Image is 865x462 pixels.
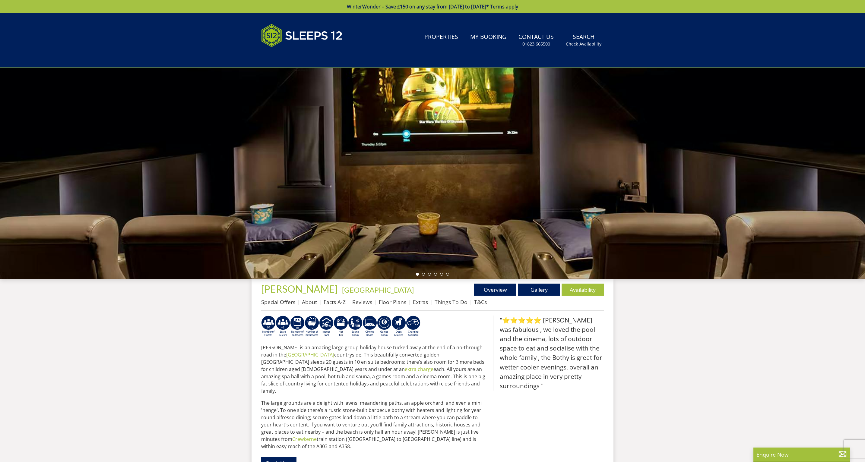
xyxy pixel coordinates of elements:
img: AD_4nXd2nb48xR8nvNoM3_LDZbVoAMNMgnKOBj_-nFICa7dvV-HbinRJhgdpEvWfsaax6rIGtCJThxCG8XbQQypTL5jAHI8VF... [363,316,377,337]
img: Sleeps 12 [261,20,343,51]
span: [PERSON_NAME] [261,283,338,295]
img: AD_4nXcnT2OPG21WxYUhsl9q61n1KejP7Pk9ESVM9x9VetD-X_UXXoxAKaMRZGYNcSGiAsmGyKm0QlThER1osyFXNLmuYOVBV... [406,316,420,337]
a: Facts A-Z [324,298,346,306]
img: AD_4nXdjbGEeivCGLLmyT_JEP7bTfXsjgyLfnLszUAQeQ4RcokDYHVBt5R8-zTDbAVICNoGv1Dwc3nsbUb1qR6CAkrbZUeZBN... [348,316,363,337]
iframe: Customer reviews powered by Trustpilot [258,54,322,59]
img: AD_4nXcpX5uDwed6-YChlrI2BYOgXwgg3aqYHOhRm0XfZB-YtQW2NrmeCr45vGAfVKUq4uWnc59ZmEsEzoF5o39EWARlT1ewO... [334,316,348,337]
img: AD_4nXex3qvy3sy6BM-Br1RXWWSl0DFPk6qVqJlDEOPMeFX_TIH0N77Wmmkf8Pcs8dCh06Ybzq_lkzmDAO5ABz7s_BDarUBnZ... [261,316,276,337]
a: [GEOGRAPHIC_DATA] [286,351,334,358]
p: [PERSON_NAME] is an amazing large group holiday house tucked away at the end of a no-through road... [261,344,488,394]
img: AD_4nXfZxIz6BQB9SA1qRR_TR-5tIV0ZeFY52bfSYUXaQTY3KXVpPtuuoZT3Ql3RNthdyy4xCUoonkMKBfRi__QKbC4gcM_TO... [290,316,305,337]
img: AD_4nXfvn8RXFi48Si5WD_ef5izgnipSIXhRnV2E_jgdafhtv5bNmI08a5B0Z5Dh6wygAtJ5Dbjjt2cCuRgwHFAEvQBwYj91q... [305,316,319,337]
img: AD_4nXei2dp4L7_L8OvME76Xy1PUX32_NMHbHVSts-g-ZAVb8bILrMcUKZI2vRNdEqfWP017x6NFeUMZMqnp0JYknAB97-jDN... [319,316,334,337]
a: SearchCheck Availability [563,30,604,50]
a: extra charge [405,366,433,372]
a: [PERSON_NAME] [261,283,340,295]
a: Extras [413,298,428,306]
a: Availability [562,284,604,296]
p: The large grounds are a delight with lawns, meandering paths, an apple orchard, and even a mini '... [261,399,488,450]
a: T&Cs [474,298,487,306]
a: Reviews [352,298,372,306]
small: Check Availability [566,41,601,47]
a: Overview [474,284,516,296]
a: My Booking [468,30,509,44]
a: Special Offers [261,298,295,306]
a: Crewkerne [292,436,317,442]
img: AD_4nXfVJ1m9w4EMMbFjuD7zUgI0tuAFSIqlFBxnoOORi2MjIyaBJhe_C7my_EDccl4s4fHEkrSKwLb6ZhQ-Uxcdi3V3QSydP... [391,316,406,337]
a: Contact Us01823 665500 [516,30,556,50]
a: Properties [422,30,461,44]
small: 01823 665500 [522,41,550,47]
blockquote: "⭐⭐⭐⭐⭐ [PERSON_NAME] was fabulous , we loved the pool and the cinema, lots of outdoor space to ea... [493,316,604,391]
img: AD_4nXeXCOE_OdmEy92lFEB9p7nyvg-9T1j8Q7yQMnDgopRzbTNR3Fwoz3levE1lBACinI3iQWtmcm3GLYMw3-AC-bi-kylLi... [276,316,290,337]
a: Things To Do [435,298,467,306]
a: Floor Plans [379,298,406,306]
p: Enquire Now [756,451,847,458]
img: AD_4nXdrZMsjcYNLGsKuA84hRzvIbesVCpXJ0qqnwZoX5ch9Zjv73tWe4fnFRs2gJ9dSiUubhZXckSJX_mqrZBmYExREIfryF... [377,316,391,337]
a: Gallery [518,284,560,296]
a: [GEOGRAPHIC_DATA] [342,285,414,294]
span: - [340,285,414,294]
a: About [302,298,317,306]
